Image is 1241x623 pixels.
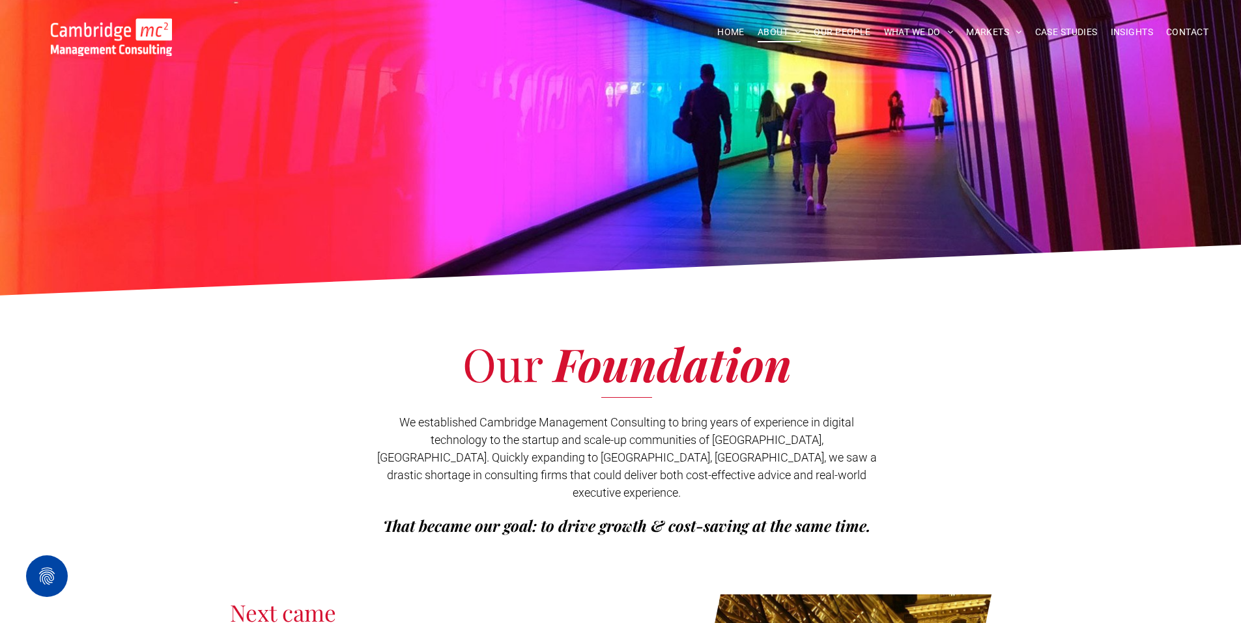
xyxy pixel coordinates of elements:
[751,22,808,42] a: ABOUT
[1104,22,1160,42] a: INSIGHTS
[554,333,792,394] span: Foundation
[877,22,960,42] a: WHAT WE DO
[51,18,172,56] img: Go to Homepage
[960,22,1028,42] a: MARKETS
[711,22,751,42] a: HOME
[1029,22,1104,42] a: CASE STUDIES
[377,415,877,499] span: We established Cambridge Management Consulting to bring years of experience in digital technology...
[807,22,877,42] a: OUR PEOPLE
[1160,22,1215,42] a: CONTACT
[463,333,543,394] span: Our
[51,20,172,34] a: Your Business Transformed | Cambridge Management Consulting
[383,515,871,536] span: That became our goal: to drive growth & cost-saving at the same time.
